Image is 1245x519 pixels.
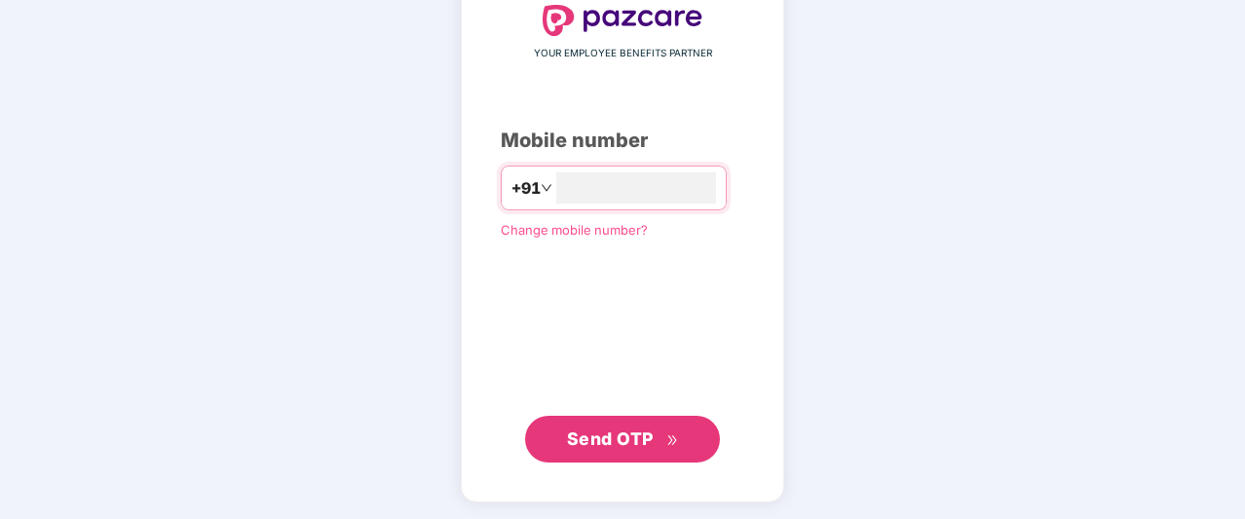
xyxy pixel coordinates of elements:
span: double-right [666,434,679,447]
div: Mobile number [501,126,744,156]
button: Send OTPdouble-right [525,416,720,463]
span: down [541,182,552,194]
span: YOUR EMPLOYEE BENEFITS PARTNER [534,46,712,61]
a: Change mobile number? [501,222,648,238]
img: logo [543,5,702,36]
span: Send OTP [567,428,654,449]
span: +91 [511,176,541,201]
